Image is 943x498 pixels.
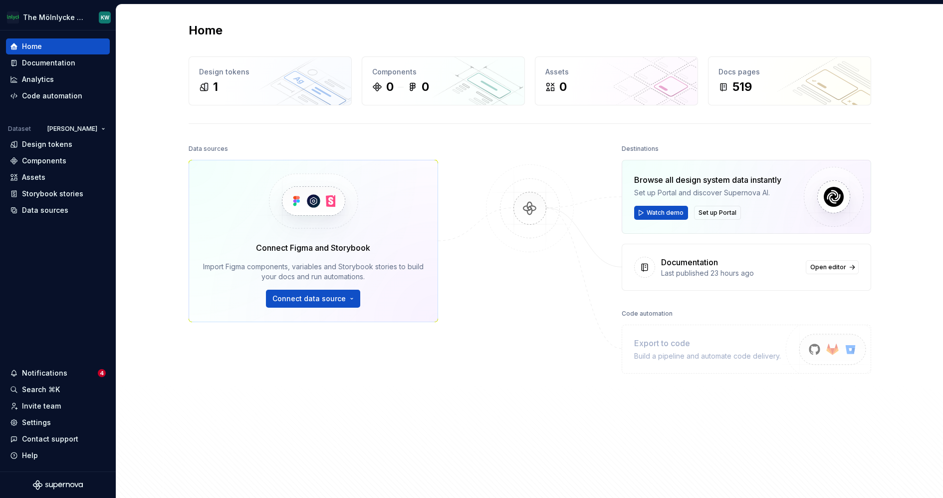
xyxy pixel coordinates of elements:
a: Home [6,38,110,54]
div: Build a pipeline and automate code delivery. [634,351,781,361]
span: Set up Portal [699,209,736,217]
a: Analytics [6,71,110,87]
div: Search ⌘K [22,385,60,395]
a: Data sources [6,202,110,218]
div: Connect Figma and Storybook [256,242,370,254]
div: Assets [22,172,45,182]
div: 0 [559,79,567,95]
div: Design tokens [22,139,72,149]
div: Browse all design system data instantly [634,174,781,186]
div: Settings [22,418,51,428]
button: Help [6,448,110,464]
div: Export to code [634,337,781,349]
div: Analytics [22,74,54,84]
div: Data sources [189,142,228,156]
div: Import Figma components, variables and Storybook stories to build your docs and run automations. [203,262,424,282]
div: Documentation [661,256,718,268]
a: Storybook stories [6,186,110,202]
div: Docs pages [718,67,861,77]
button: Notifications4 [6,365,110,381]
a: Assets [6,169,110,185]
div: The Mölnlycke Experience [23,12,87,22]
div: Documentation [22,58,75,68]
div: Contact support [22,434,78,444]
div: Help [22,451,38,461]
button: The Mölnlycke ExperienceKW [2,6,114,28]
div: Last published 23 hours ago [661,268,800,278]
span: Connect data source [272,294,346,304]
button: Connect data source [266,290,360,308]
div: Data sources [22,205,68,215]
a: Open editor [806,260,859,274]
div: Design tokens [199,67,341,77]
button: Contact support [6,431,110,447]
div: 519 [732,79,752,95]
div: 0 [422,79,429,95]
div: Dataset [8,125,31,133]
div: Notifications [22,368,67,378]
div: Components [372,67,514,77]
a: Invite team [6,398,110,414]
a: Assets0 [535,56,698,105]
h2: Home [189,22,223,38]
div: Code automation [622,307,673,321]
img: 91fb9bbd-befe-470e-ae9b-8b56c3f0f44a.png [7,11,19,23]
div: Invite team [22,401,61,411]
a: Code automation [6,88,110,104]
button: Set up Portal [694,206,741,220]
a: Settings [6,415,110,431]
a: Design tokens1 [189,56,352,105]
div: 0 [386,79,394,95]
a: Documentation [6,55,110,71]
a: Components [6,153,110,169]
div: Assets [545,67,688,77]
button: Watch demo [634,206,688,220]
div: Set up Portal and discover Supernova AI. [634,188,781,198]
div: Storybook stories [22,189,83,199]
a: Design tokens [6,136,110,152]
svg: Supernova Logo [33,480,83,490]
a: Docs pages519 [708,56,871,105]
span: Open editor [810,263,846,271]
span: [PERSON_NAME] [47,125,97,133]
div: 1 [213,79,218,95]
div: Home [22,41,42,51]
span: 4 [98,369,106,377]
span: Watch demo [647,209,684,217]
div: Destinations [622,142,659,156]
button: [PERSON_NAME] [43,122,110,136]
a: Components00 [362,56,525,105]
div: Components [22,156,66,166]
div: KW [101,13,109,21]
button: Search ⌘K [6,382,110,398]
div: Code automation [22,91,82,101]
